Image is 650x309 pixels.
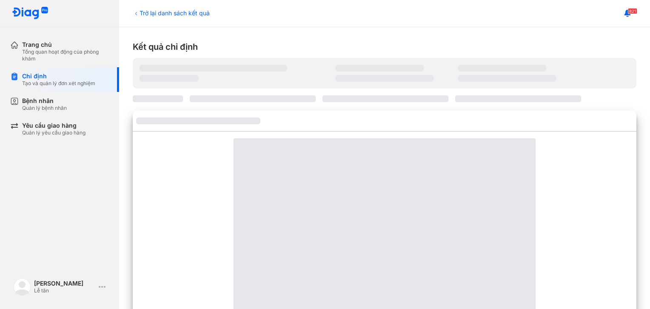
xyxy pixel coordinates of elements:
span: 821 [628,8,637,14]
div: Kết quả chỉ định [133,41,636,53]
div: Quản lý bệnh nhân [22,105,67,112]
div: Yêu cầu giao hàng [22,122,86,129]
div: Trở lại danh sách kết quả [133,9,210,17]
div: Quản lý yêu cầu giao hàng [22,129,86,136]
img: logo [14,278,31,295]
img: logo [12,7,48,20]
div: Tạo và quản lý đơn xét nghiệm [22,80,95,87]
div: [PERSON_NAME] [34,280,95,287]
div: Bệnh nhân [22,97,67,105]
div: Chỉ định [22,72,95,80]
div: Tổng quan hoạt động của phòng khám [22,49,109,62]
div: Trang chủ [22,41,109,49]
div: Lễ tân [34,287,95,294]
